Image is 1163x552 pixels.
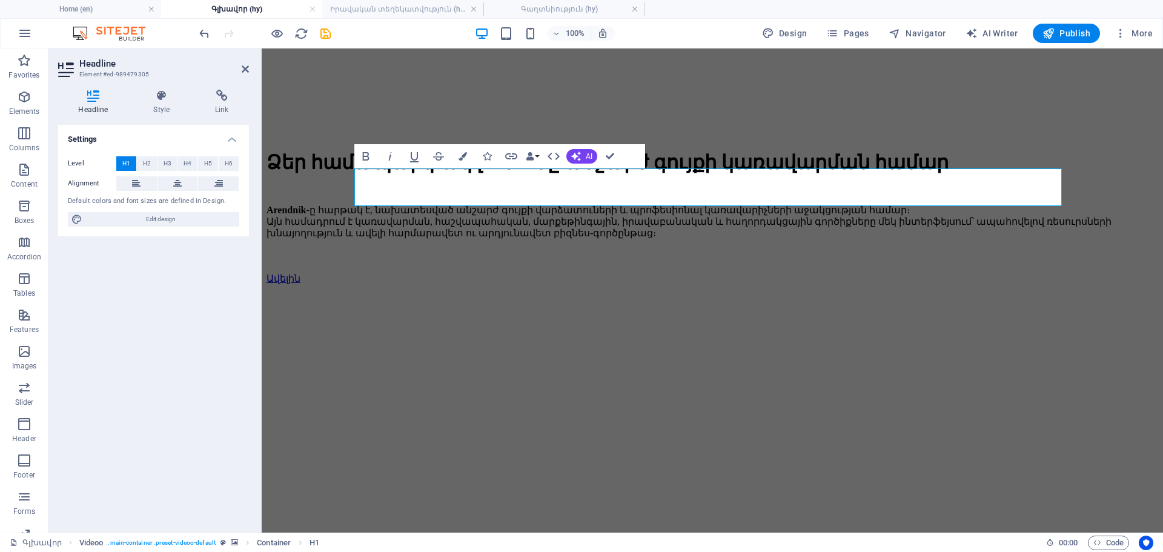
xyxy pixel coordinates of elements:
[1059,536,1078,550] span: 00 00
[597,28,608,39] i: On resize automatically adjust zoom level to fit chosen device.
[1093,536,1124,550] span: Code
[1067,538,1069,547] span: :
[322,2,483,16] h4: Իրավական տեղեկատվություն (hy)
[451,144,474,168] button: Colors
[8,70,39,80] p: Favorites
[566,149,597,164] button: AI
[762,27,807,39] span: Design
[219,156,239,171] button: H6
[598,144,621,168] button: Confirm (Ctrl+⏎)
[13,470,35,480] p: Footer
[164,156,171,171] span: H3
[524,144,541,168] button: Data Bindings
[9,107,40,116] p: Elements
[197,26,211,41] button: undo
[178,156,198,171] button: H4
[1042,27,1090,39] span: Publish
[15,397,34,407] p: Slider
[79,536,104,550] span: Click to select. Double-click to edit
[379,144,402,168] button: Italic (Ctrl+I)
[1033,24,1100,43] button: Publish
[161,2,322,16] h4: Գլխավոր (hy)
[821,24,873,43] button: Pages
[197,27,211,41] i: Undo: Change text (Ctrl+Z)
[1139,536,1153,550] button: Usercentrics
[10,536,62,550] a: Click to cancel selection. Double-click to open Pages
[966,27,1018,39] span: AI Writer
[198,156,218,171] button: H5
[122,156,130,171] span: H1
[13,288,35,298] p: Tables
[1115,27,1153,39] span: More
[70,26,161,41] img: Editor Logo
[483,2,644,16] h4: Գաղտնիություն (hy)
[58,90,133,115] h4: Headline
[137,156,157,171] button: H2
[500,144,523,168] button: Link
[294,27,308,41] i: Reload page
[427,144,450,168] button: Strikethrough
[475,144,499,168] button: Icons
[318,26,333,41] button: save
[1110,24,1158,43] button: More
[757,24,812,43] div: Design (Ctrl+Alt+Y)
[15,216,35,225] p: Boxes
[889,27,946,39] span: Navigator
[257,536,291,550] span: Click to select. Double-click to edit
[220,539,226,546] i: This element is a customizable preset
[157,156,177,171] button: H3
[1046,536,1078,550] h6: Session time
[184,156,191,171] span: H4
[225,156,233,171] span: H6
[68,196,239,207] div: Default colors and font sizes are defined in Design.
[319,27,333,41] i: Save (Ctrl+S)
[884,24,951,43] button: Navigator
[7,252,41,262] p: Accordion
[12,361,37,371] p: Images
[68,176,116,191] label: Alignment
[108,536,216,550] span: . main-container .preset-videoo-default
[231,539,238,546] i: This element contains a background
[566,26,585,41] h6: 100%
[116,156,136,171] button: H1
[68,212,239,227] button: Edit design
[9,143,39,153] p: Columns
[310,536,319,550] span: Click to select. Double-click to edit
[79,58,249,69] h2: Headline
[79,536,320,550] nav: breadcrumb
[403,144,426,168] button: Underline (Ctrl+U)
[1088,536,1129,550] button: Code
[58,125,249,147] h4: Settings
[68,156,116,171] label: Level
[10,325,39,334] p: Features
[548,26,591,41] button: 100%
[13,507,35,516] p: Forms
[79,69,225,80] h3: Element #ed-989479305
[294,26,308,41] button: reload
[86,212,236,227] span: Edit design
[133,90,195,115] h4: Style
[195,90,249,115] h4: Link
[826,27,869,39] span: Pages
[586,153,592,160] span: AI
[12,434,36,444] p: Header
[542,144,565,168] button: HTML
[204,156,212,171] span: H5
[143,156,151,171] span: H2
[961,24,1023,43] button: AI Writer
[270,26,284,41] button: Click here to leave preview mode and continue editing
[354,144,377,168] button: Bold (Ctrl+B)
[11,179,38,189] p: Content
[757,24,812,43] button: Design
